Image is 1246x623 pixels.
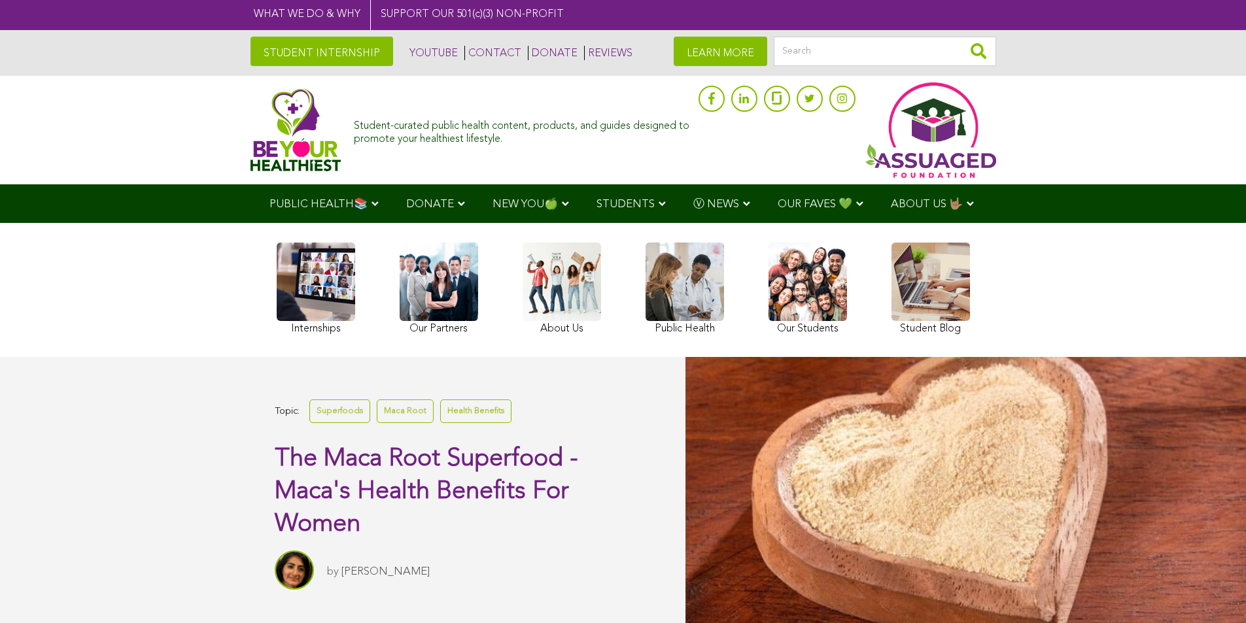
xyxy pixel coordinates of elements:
img: Assuaged [251,88,341,171]
a: [PERSON_NAME] [341,566,430,577]
img: Assuaged App [865,82,996,178]
span: STUDENTS [597,199,655,210]
a: Superfoods [309,399,370,422]
span: PUBLIC HEALTH📚 [269,199,368,210]
a: REVIEWS [584,46,632,60]
span: DONATE [406,199,454,210]
iframe: Chat Widget [1181,560,1246,623]
span: OUR FAVES 💚 [778,199,852,210]
input: Search [774,37,996,66]
a: CONTACT [464,46,521,60]
div: Student-curated public health content, products, and guides designed to promote your healthiest l... [354,114,691,145]
div: Navigation Menu [251,184,996,223]
a: Health Benefits [440,399,511,422]
a: YOUTUBE [406,46,458,60]
span: The Maca Root Superfood - Maca's Health Benefits For Women [275,446,578,537]
a: DONATE [528,46,578,60]
span: ABOUT US 🤟🏽 [891,199,963,210]
a: Maca Root [377,399,434,422]
a: LEARN MORE [674,37,767,66]
img: Sitara Darvish [275,550,314,590]
img: glassdoor [772,92,781,105]
span: Topic: [275,403,300,420]
span: NEW YOU🍏 [493,199,558,210]
span: Ⓥ NEWS [693,199,739,210]
a: STUDENT INTERNSHIP [251,37,393,66]
span: by [327,566,339,577]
